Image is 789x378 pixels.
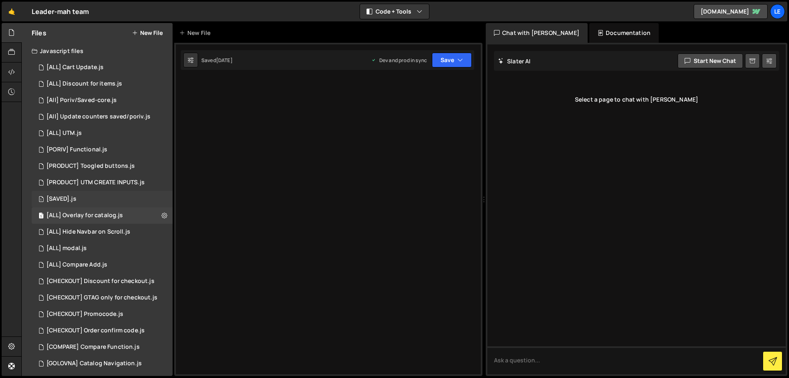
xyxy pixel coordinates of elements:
div: 16298/44402.js [32,224,173,240]
h2: Files [32,28,46,37]
div: 16298/45144.js [32,306,173,322]
div: 16298/45143.js [32,290,173,306]
div: Chat with [PERSON_NAME] [486,23,588,43]
h2: Slater AI [498,57,531,65]
span: 1 [39,197,44,203]
div: 16298/44879.js [32,322,173,339]
div: 16298/45324.js [32,125,173,141]
div: Saved [201,57,233,64]
div: [PRODUCT] UTM CREATE INPUTS.js [46,179,145,186]
div: [PRODUCT] Toogled buttons.js [46,162,135,170]
div: 16298/45098.js [32,257,173,273]
div: Javascript files [22,43,173,59]
div: [ALL] UTM.js [46,130,82,137]
div: 16298/44467.js [32,59,173,76]
div: [CHECKOUT] Order confirm code.js [46,327,145,334]
a: [DOMAIN_NAME] [694,4,768,19]
div: 16298/45504.js [32,158,173,174]
div: 16298/45243.js [32,273,173,290]
button: Code + Tools [360,4,429,19]
div: [DATE] [216,57,233,64]
div: [COMPARE] Compare Function.js [46,343,140,351]
div: [PORIV] Functional.js [46,146,107,153]
div: [CHECKOUT] Discount for checkout.js [46,278,155,285]
div: [All] Poriv/Saved-core.js [46,97,117,104]
div: Leader-mah team [32,7,89,16]
div: [CHECKOUT] GTAG only for checkout.js [46,294,157,301]
div: 16298/45326.js [32,174,173,191]
div: [ALL] modal.js [46,245,87,252]
div: New File [179,29,214,37]
div: [ALL] Discount for items.js [46,80,122,88]
button: Save [432,53,472,67]
div: 16298/45502.js [32,109,173,125]
div: [ALL] Compare Add.js [46,261,107,269]
div: 16298/45111.js [32,207,173,224]
span: 1 [39,213,44,220]
div: [SAVED].js [46,195,76,203]
div: Documentation [589,23,659,43]
div: [ALL] Hide Navbar on Scroll.js [46,228,130,236]
a: Le [770,4,785,19]
div: [ALL] Cart Update.js [46,64,104,71]
div: [GOLOVNA] Catalog Navigation.js [46,360,142,367]
div: 16298/44855.js [32,355,173,372]
div: [ALL] Overlay for catalog.js [46,212,123,219]
div: 16298/45418.js [32,76,173,92]
div: 16298/45065.js [32,339,173,355]
div: Dev and prod in sync [371,57,427,64]
div: 16298/45501.js [32,92,173,109]
div: 16298/44976.js [32,240,173,257]
div: 16298/45505.js [32,191,173,207]
div: 16298/45506.js [32,141,173,158]
button: Start new chat [678,53,743,68]
div: [All] Update counters saved/poriv.js [46,113,150,121]
a: 🤙 [2,2,22,21]
button: New File [132,30,163,36]
div: [CHECKOUT] Promocode.js [46,311,123,318]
